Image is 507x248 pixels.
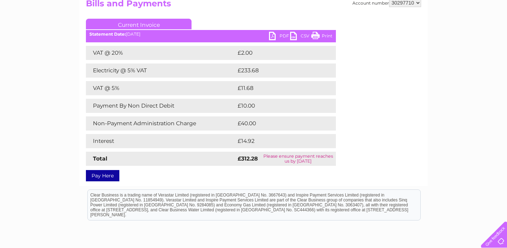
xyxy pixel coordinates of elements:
[86,134,236,148] td: Interest
[93,155,107,162] strong: Total
[18,18,54,40] img: logo.png
[236,81,320,95] td: £11.68
[86,32,336,37] div: [DATE]
[460,30,477,35] a: Contact
[86,81,236,95] td: VAT @ 5%
[311,32,332,42] a: Print
[374,4,423,12] a: 0333 014 3131
[236,134,321,148] td: £14.92
[86,170,119,181] a: Pay Here
[88,4,420,34] div: Clear Business is a trading name of Verastar Limited (registered in [GEOGRAPHIC_DATA] No. 3667643...
[236,46,320,60] td: £2.00
[446,30,456,35] a: Blog
[236,116,322,131] td: £40.00
[383,30,396,35] a: Water
[86,63,236,78] td: Electricity @ 5% VAT
[86,46,236,60] td: VAT @ 20%
[86,19,192,29] a: Current Invoice
[89,31,126,37] b: Statement Date:
[420,30,442,35] a: Telecoms
[86,116,236,131] td: Non-Payment Administration Charge
[290,32,311,42] a: CSV
[86,99,236,113] td: Payment By Non Direct Debit
[269,32,290,42] a: PDF
[484,30,500,35] a: Log out
[401,30,416,35] a: Energy
[236,99,321,113] td: £10.00
[236,63,324,78] td: £233.68
[238,155,258,162] strong: £312.28
[260,152,336,166] td: Please ensure payment reaches us by [DATE]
